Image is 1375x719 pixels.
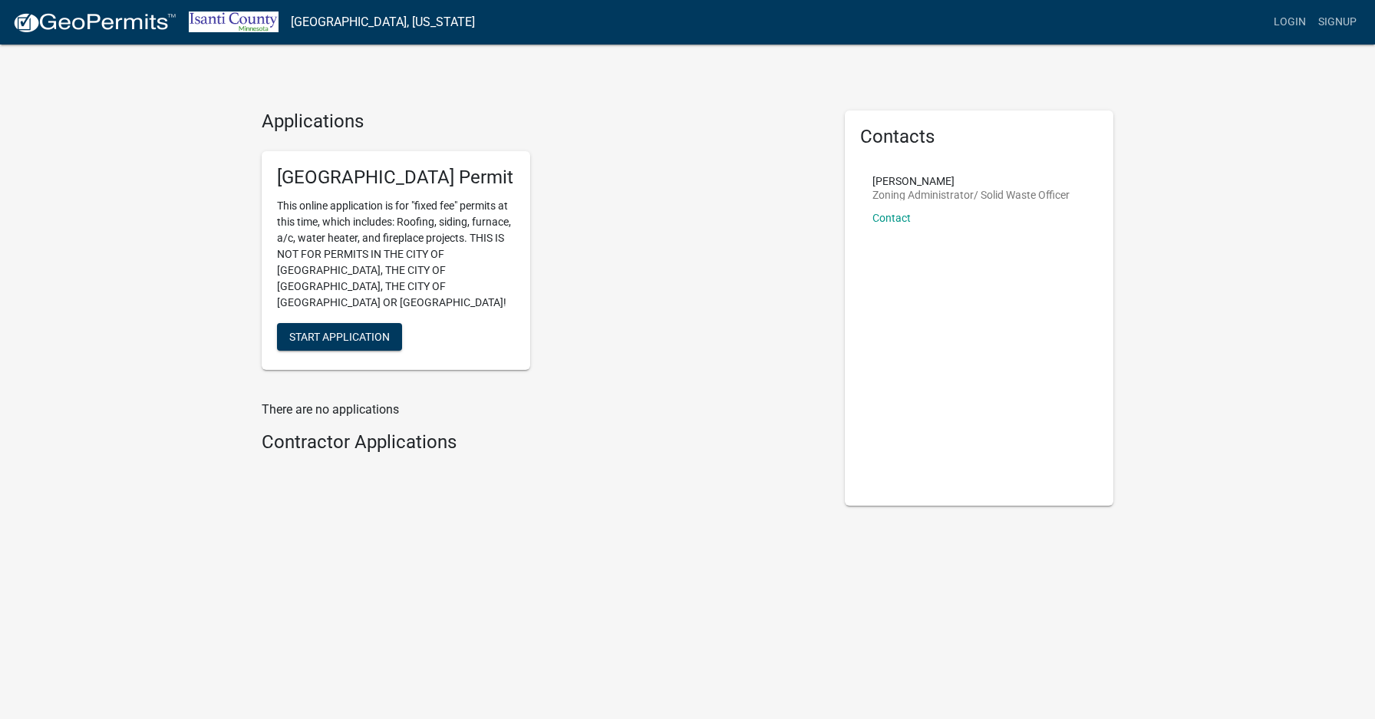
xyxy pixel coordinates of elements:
[860,126,1098,148] h5: Contacts
[189,12,279,32] img: Isanti County, Minnesota
[872,190,1070,200] p: Zoning Administrator/ Solid Waste Officer
[277,167,515,189] h5: [GEOGRAPHIC_DATA] Permit
[262,110,822,382] wm-workflow-list-section: Applications
[1268,8,1312,37] a: Login
[277,198,515,311] p: This online application is for "fixed fee" permits at this time, which includes: Roofing, siding,...
[262,431,822,460] wm-workflow-list-section: Contractor Applications
[1312,8,1363,37] a: Signup
[262,110,822,133] h4: Applications
[872,176,1070,186] p: [PERSON_NAME]
[289,330,390,342] span: Start Application
[291,9,475,35] a: [GEOGRAPHIC_DATA], [US_STATE]
[262,431,822,453] h4: Contractor Applications
[262,401,822,419] p: There are no applications
[277,323,402,351] button: Start Application
[872,212,911,224] a: Contact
